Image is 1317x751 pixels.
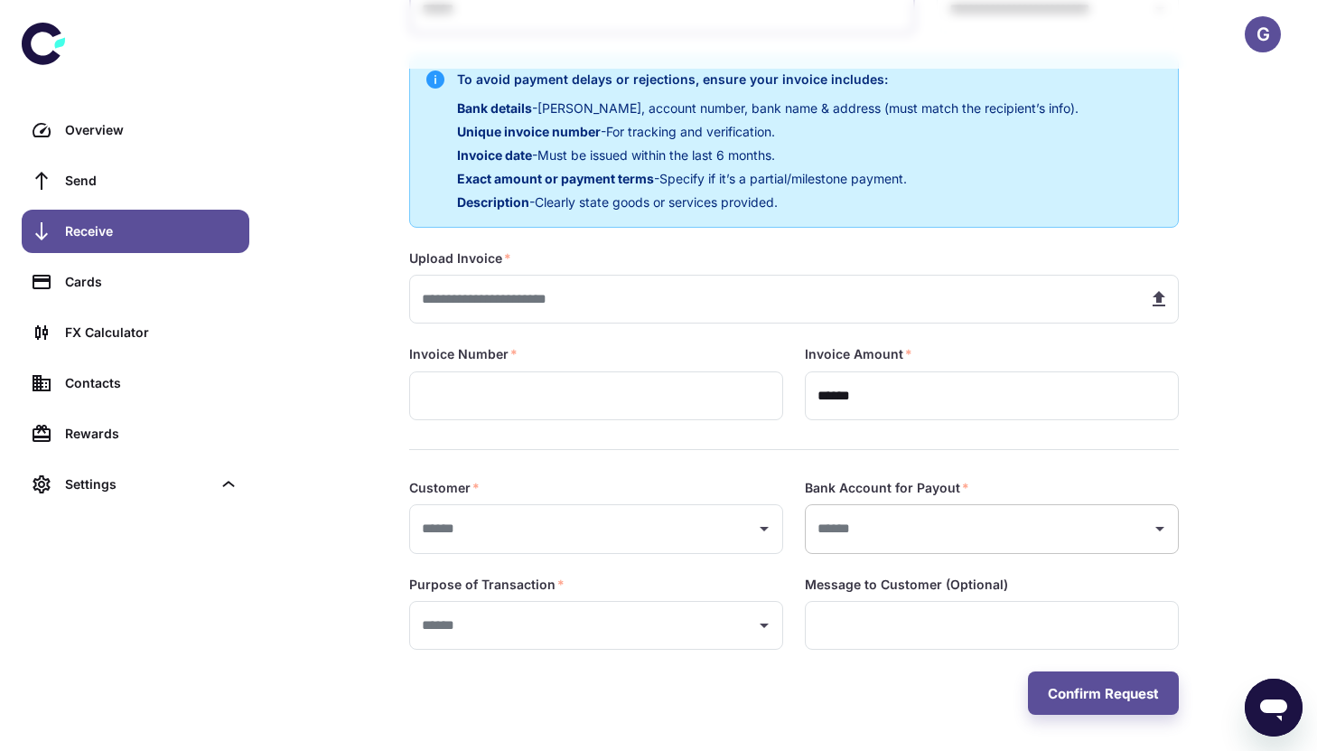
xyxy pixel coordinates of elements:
div: Contacts [65,373,238,393]
div: FX Calculator [65,323,238,343]
a: Cards [22,260,249,304]
a: Rewards [22,412,249,455]
p: - Clearly state goods or services provided. [457,192,1079,212]
iframe: Button to launch messaging window [1245,679,1303,737]
label: Bank Account for Payout [805,479,969,497]
a: Contacts [22,361,249,405]
label: Invoice Number [409,345,518,363]
span: Unique invoice number [457,124,601,139]
span: Exact amount or payment terms [457,171,654,186]
h6: To avoid payment delays or rejections, ensure your invoice includes: [457,70,1079,89]
button: Open [752,516,777,541]
a: Overview [22,108,249,152]
div: Receive [65,221,238,241]
div: Overview [65,120,238,140]
span: Description [457,194,529,210]
span: Bank details [457,100,532,116]
span: Invoice date [457,147,532,163]
label: Upload Invoice [409,249,511,268]
button: G [1245,16,1281,52]
p: - Must be issued within the last 6 months. [457,146,1079,165]
label: Customer [409,479,480,497]
div: Rewards [65,424,238,444]
button: Confirm Request [1028,671,1179,715]
button: Open [1147,516,1172,541]
a: FX Calculator [22,311,249,354]
label: Invoice Amount [805,345,912,363]
div: Settings [22,463,249,506]
div: Cards [65,272,238,292]
a: Receive [22,210,249,253]
p: - For tracking and verification. [457,122,1079,142]
div: Settings [65,474,211,494]
p: - Specify if it’s a partial/milestone payment. [457,169,1079,189]
div: Send [65,171,238,191]
label: Message to Customer (Optional) [805,576,1008,594]
button: Open [752,613,777,638]
p: - [PERSON_NAME], account number, bank name & address (must match the recipient’s info). [457,99,1079,118]
label: Purpose of Transaction [409,576,565,594]
a: Send [22,159,249,202]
